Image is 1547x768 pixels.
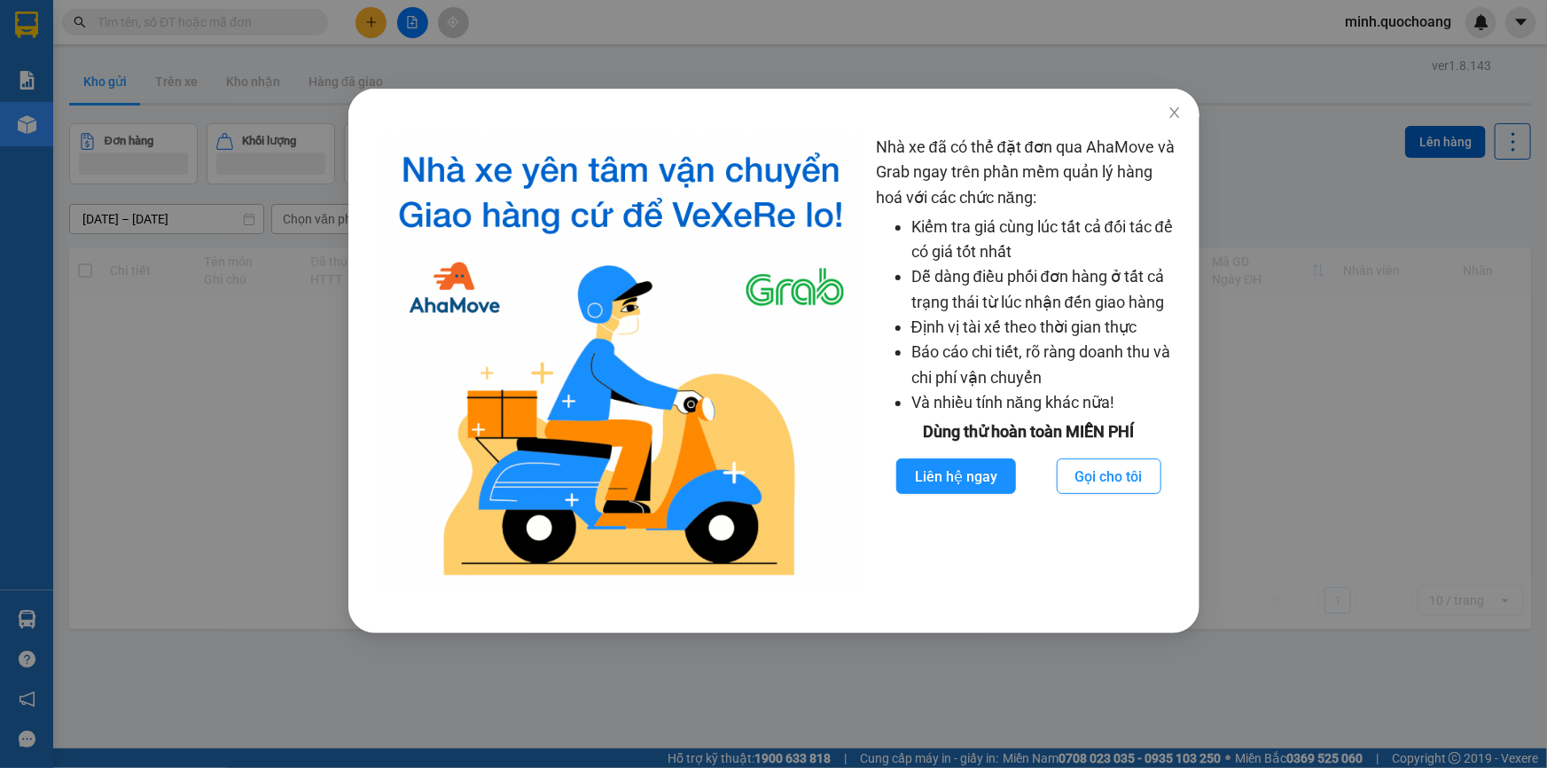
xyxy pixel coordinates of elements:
[910,390,1181,415] li: Và nhiều tính năng khác nữa!
[380,135,862,589] img: logo
[1056,458,1160,494] button: Gọi cho tôi
[895,458,1015,494] button: Liên hệ ngay
[914,466,996,488] span: Liên hệ ngay
[1167,106,1181,120] span: close
[910,215,1181,265] li: Kiểm tra giá cùng lúc tất cả đối tác để có giá tốt nhất
[910,340,1181,390] li: Báo cáo chi tiết, rõ ràng doanh thu và chi phí vận chuyển
[910,264,1181,315] li: Dễ dàng điều phối đơn hàng ở tất cả trạng thái từ lúc nhận đến giao hàng
[1074,466,1142,488] span: Gọi cho tôi
[875,135,1181,589] div: Nhà xe đã có thể đặt đơn qua AhaMove và Grab ngay trên phần mềm quản lý hàng hoá với các chức năng:
[875,419,1181,444] div: Dùng thử hoàn toàn MIỄN PHÍ
[1149,89,1199,138] button: Close
[910,315,1181,340] li: Định vị tài xế theo thời gian thực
